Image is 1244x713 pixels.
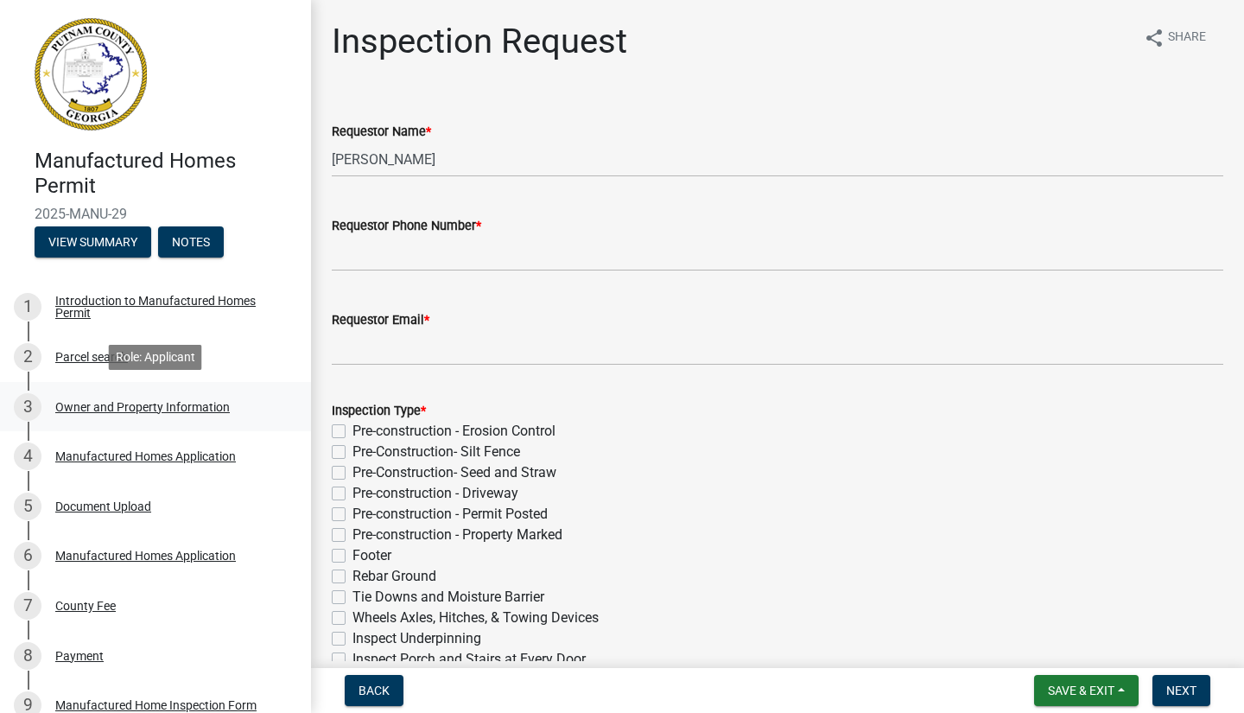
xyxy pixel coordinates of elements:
span: Share [1168,28,1206,48]
div: 1 [14,293,41,321]
span: Back [359,684,390,697]
label: Inspection Type [332,405,426,417]
label: Pre-construction - Driveway [352,483,518,504]
label: Inspect Porch and Stairs at Every Door [352,649,586,670]
span: Save & Exit [1048,684,1114,697]
button: shareShare [1130,21,1220,54]
label: Pre-construction - Erosion Control [352,421,555,442]
h4: Manufactured Homes Permit [35,149,297,199]
div: Role: Applicant [109,345,202,370]
label: Rebar Ground [352,566,436,587]
h1: Inspection Request [332,21,627,62]
label: Pre-construction - Property Marked [352,525,562,545]
div: County Fee [55,600,116,612]
div: Manufactured Home Inspection Form [55,699,257,711]
div: 7 [14,592,41,620]
label: Inspect Underpinning [352,628,481,649]
wm-modal-confirm: Notes [158,236,224,250]
label: Pre-construction - Permit Posted [352,504,548,525]
span: Next [1166,684,1196,697]
label: Requestor Email [332,315,429,327]
div: Manufactured Homes Application [55,450,236,462]
button: Save & Exit [1034,675,1139,706]
label: Requestor Phone Number [332,220,481,232]
button: Back [345,675,403,706]
div: Payment [55,650,104,662]
label: Tie Downs and Moisture Barrier [352,587,544,608]
label: Pre-Construction- Silt Fence [352,442,520,462]
div: 3 [14,393,41,421]
button: Notes [158,226,224,258]
i: share [1144,28,1165,48]
div: 4 [14,442,41,470]
label: Requestor Name [332,126,431,138]
label: Footer [352,545,391,566]
label: Pre-Construction- Seed and Straw [352,462,556,483]
div: 2 [14,343,41,371]
span: 2025-MANU-29 [35,206,276,222]
div: Document Upload [55,500,151,512]
div: 8 [14,642,41,670]
button: Next [1152,675,1210,706]
div: 6 [14,542,41,570]
div: 5 [14,493,41,520]
label: Wheels Axles, Hitches, & Towing Devices [352,608,599,628]
div: Introduction to Manufactured Homes Permit [55,295,283,319]
div: Parcel search [55,351,128,363]
button: View Summary [35,226,151,258]
div: Owner and Property Information [55,401,230,413]
div: Manufactured Homes Application [55,550,236,562]
wm-modal-confirm: Summary [35,236,151,250]
img: Putnam County, Georgia [35,18,147,131]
